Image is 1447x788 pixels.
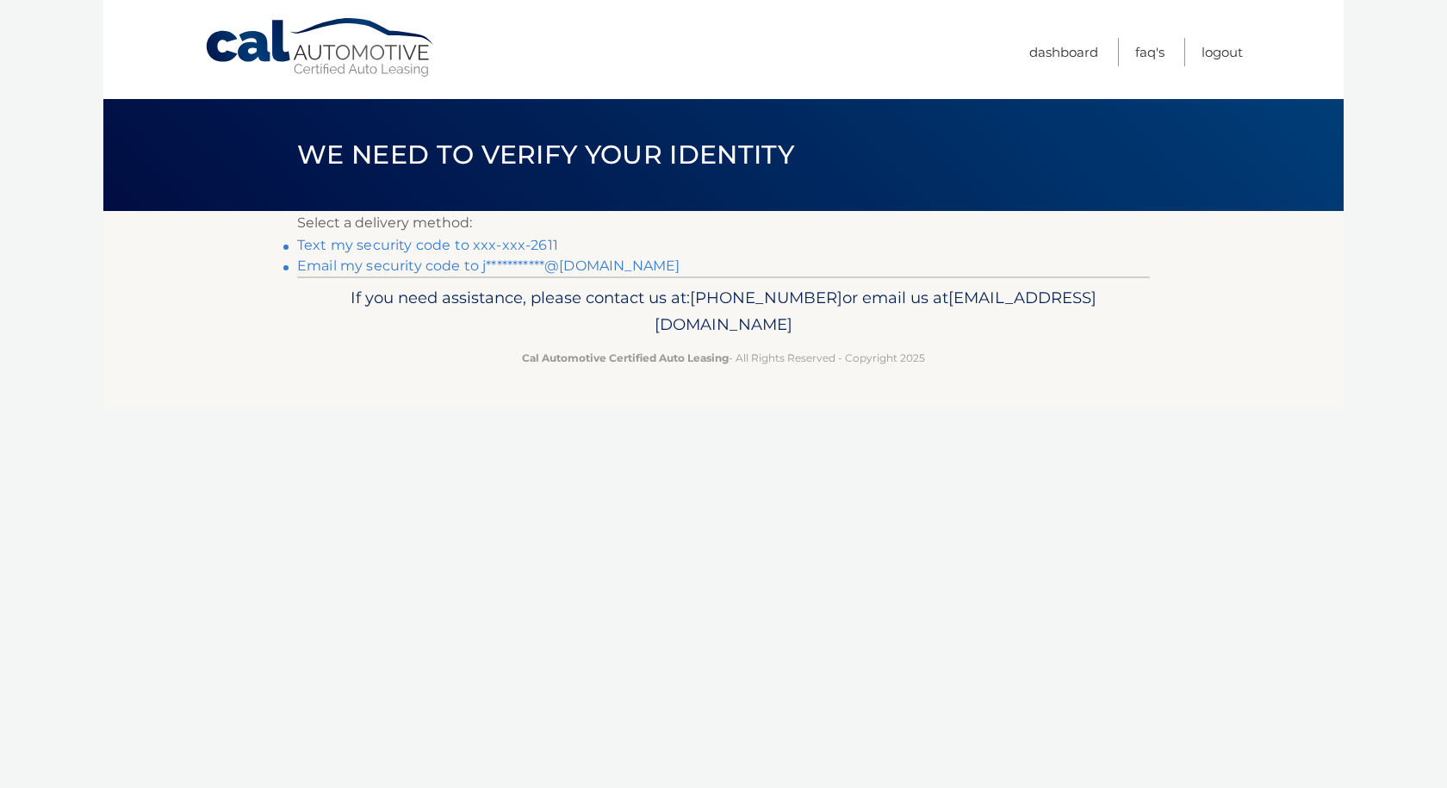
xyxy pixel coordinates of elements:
[1135,38,1164,66] a: FAQ's
[1202,38,1243,66] a: Logout
[522,351,729,364] strong: Cal Automotive Certified Auto Leasing
[690,288,842,307] span: [PHONE_NUMBER]
[1029,38,1098,66] a: Dashboard
[297,211,1150,235] p: Select a delivery method:
[204,17,437,78] a: Cal Automotive
[308,349,1139,367] p: - All Rights Reserved - Copyright 2025
[297,237,558,253] a: Text my security code to xxx-xxx-2611
[308,284,1139,339] p: If you need assistance, please contact us at: or email us at
[297,139,794,171] span: We need to verify your identity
